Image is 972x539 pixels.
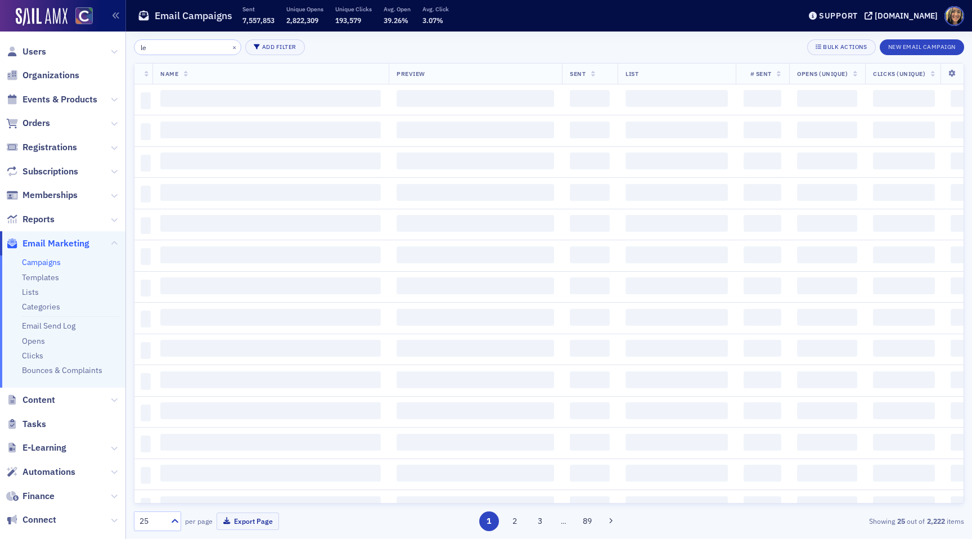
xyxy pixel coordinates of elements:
[570,402,610,419] span: ‌
[873,215,935,232] span: ‌
[744,246,781,263] span: ‌
[873,152,935,169] span: ‌
[625,434,728,451] span: ‌
[625,340,728,357] span: ‌
[6,466,75,478] a: Automations
[570,122,610,138] span: ‌
[797,70,848,78] span: Opens (Unique)
[22,302,60,312] a: Categories
[245,39,305,55] button: Add Filter
[819,11,858,21] div: Support
[797,402,857,419] span: ‌
[160,371,381,388] span: ‌
[530,511,550,531] button: 3
[397,90,554,107] span: ‌
[397,402,554,419] span: ‌
[570,309,610,326] span: ‌
[873,277,935,294] span: ‌
[22,69,79,82] span: Organizations
[895,516,907,526] strong: 25
[873,309,935,326] span: ‌
[797,246,857,263] span: ‌
[925,516,947,526] strong: 2,222
[141,217,151,234] span: ‌
[22,141,77,154] span: Registrations
[141,92,151,109] span: ‌
[22,394,55,406] span: Content
[873,184,935,201] span: ‌
[625,465,728,482] span: ‌
[335,16,361,25] span: 193,579
[570,70,586,78] span: Sent
[397,465,554,482] span: ‌
[873,465,935,482] span: ‌
[695,516,964,526] div: Showing out of items
[141,342,151,359] span: ‌
[570,246,610,263] span: ‌
[823,44,867,50] div: Bulk Actions
[422,5,449,13] p: Avg. Click
[160,215,381,232] span: ‌
[556,516,571,526] span: …
[625,184,728,201] span: ‌
[397,309,554,326] span: ‌
[744,90,781,107] span: ‌
[22,237,89,250] span: Email Marketing
[22,514,56,526] span: Connect
[141,280,151,297] span: ‌
[873,434,935,451] span: ‌
[570,340,610,357] span: ‌
[570,496,610,513] span: ‌
[744,215,781,232] span: ‌
[242,5,274,13] p: Sent
[625,309,728,326] span: ‌
[6,93,97,106] a: Events & Products
[22,46,46,58] span: Users
[6,514,56,526] a: Connect
[797,90,857,107] span: ‌
[397,184,554,201] span: ‌
[479,511,499,531] button: 1
[873,402,935,419] span: ‌
[6,237,89,250] a: Email Marketing
[570,215,610,232] span: ‌
[625,122,728,138] span: ‌
[6,418,46,430] a: Tasks
[141,498,151,515] span: ‌
[160,496,381,513] span: ‌
[797,215,857,232] span: ‌
[422,16,443,25] span: 3.07%
[160,152,381,169] span: ‌
[6,490,55,502] a: Finance
[160,340,381,357] span: ‌
[625,246,728,263] span: ‌
[22,257,61,267] a: Campaigns
[229,42,240,52] button: ×
[22,418,46,430] span: Tasks
[22,442,66,454] span: E-Learning
[6,189,78,201] a: Memberships
[570,152,610,169] span: ‌
[384,16,408,25] span: 39.26%
[750,70,772,78] span: # Sent
[397,496,554,513] span: ‌
[155,9,232,23] h1: Email Campaigns
[22,272,59,282] a: Templates
[797,496,857,513] span: ‌
[6,46,46,58] a: Users
[141,467,151,484] span: ‌
[570,184,610,201] span: ‌
[6,117,50,129] a: Orders
[397,277,554,294] span: ‌
[797,309,857,326] span: ‌
[625,496,728,513] span: ‌
[22,287,39,297] a: Lists
[807,39,875,55] button: Bulk Actions
[625,371,728,388] span: ‌
[625,277,728,294] span: ‌
[880,39,964,55] button: New Email Campaign
[141,123,151,140] span: ‌
[160,246,381,263] span: ‌
[744,309,781,326] span: ‌
[16,8,67,26] a: SailAMX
